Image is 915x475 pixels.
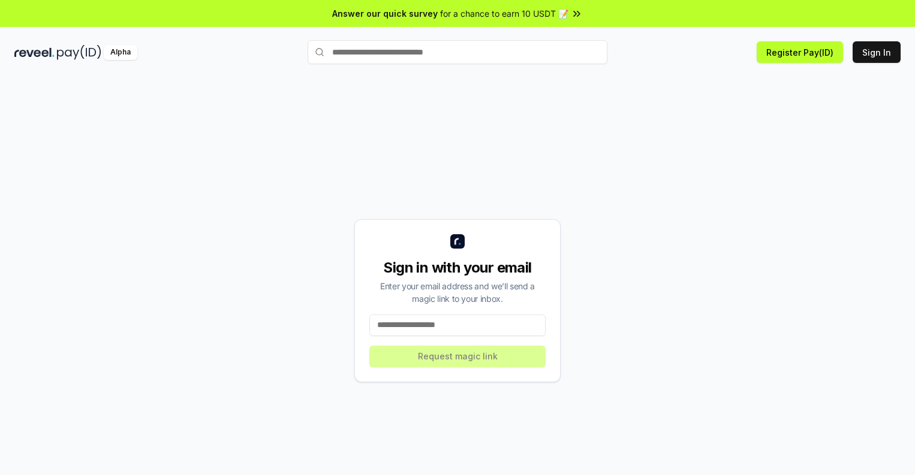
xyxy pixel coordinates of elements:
img: logo_small [450,234,465,249]
div: Alpha [104,45,137,60]
span: for a chance to earn 10 USDT 📝 [440,7,568,20]
div: Sign in with your email [369,258,546,277]
div: Enter your email address and we’ll send a magic link to your inbox. [369,280,546,305]
img: reveel_dark [14,45,55,60]
img: pay_id [57,45,101,60]
button: Register Pay(ID) [757,41,843,63]
button: Sign In [853,41,901,63]
span: Answer our quick survey [332,7,438,20]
